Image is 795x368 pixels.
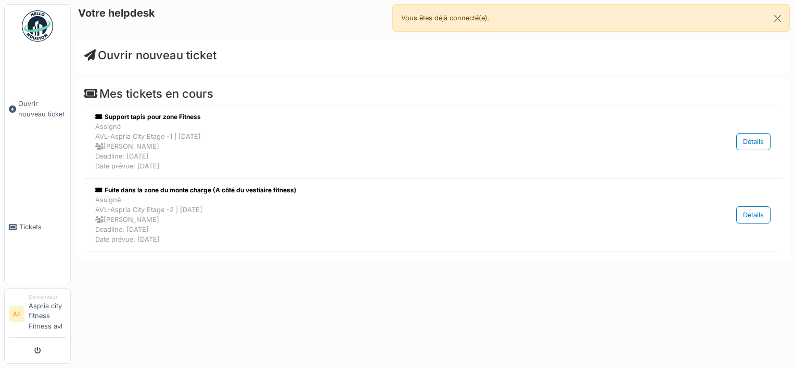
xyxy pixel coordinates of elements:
[95,112,663,122] div: Support tapis pour zone Fitness
[84,48,216,62] a: Ouvrir nouveau ticket
[392,4,790,32] div: Vous êtes déjà connecté(e).
[736,133,771,150] div: Détails
[95,122,663,172] div: Assigné AVL-Aspria City Etage -1 | [DATE] [PERSON_NAME] Deadline: [DATE] Date prévue: [DATE]
[29,293,66,335] li: Aspria city fitness Fitness avl
[9,293,66,338] a: AF DemandeurAspria city fitness Fitness avl
[736,206,771,224] div: Détails
[95,195,663,245] div: Assigné AVL-Aspria City Etage -2 | [DATE] [PERSON_NAME] Deadline: [DATE] Date prévue: [DATE]
[84,87,781,100] h4: Mes tickets en cours
[78,7,155,19] h6: Votre helpdesk
[19,222,66,232] span: Tickets
[5,47,70,170] a: Ouvrir nouveau ticket
[29,293,66,301] div: Demandeur
[18,99,66,119] span: Ouvrir nouveau ticket
[9,306,24,322] li: AF
[5,170,70,284] a: Tickets
[766,5,789,32] button: Close
[22,10,53,42] img: Badge_color-CXgf-gQk.svg
[95,186,663,195] div: Fuite dans la zone du monte charge (A côté du vestiaire fitness)
[93,183,773,247] a: Fuite dans la zone du monte charge (A côté du vestiaire fitness) AssignéAVL-Aspria City Etage -2 ...
[93,110,773,174] a: Support tapis pour zone Fitness AssignéAVL-Aspria City Etage -1 | [DATE] [PERSON_NAME]Deadline: [...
